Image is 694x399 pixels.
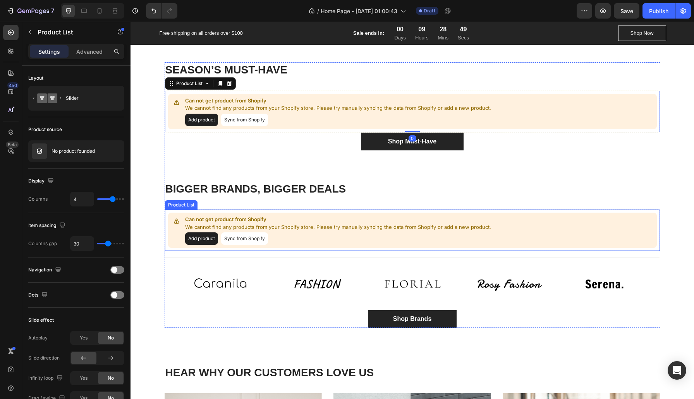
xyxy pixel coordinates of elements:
div: Layout [28,75,43,82]
img: product feature img [32,143,47,159]
p: 7 [51,6,54,15]
button: Publish [642,3,675,19]
input: Auto [70,237,94,251]
span: No [108,375,114,382]
div: Columns gap [28,240,57,247]
div: Infinity loop [28,373,64,384]
img: Alt Image [239,242,325,282]
p: Can not get product from Shopify [55,194,361,202]
span: Home Page - [DATE] 01:00:43 [321,7,397,15]
p: No product founded [52,148,95,154]
iframe: Design area [131,22,694,399]
p: BIGGER BRANDS, BIGGER DEALS [35,160,529,174]
div: Dots [28,290,49,300]
span: Yes [80,334,88,341]
div: Slide effect [28,317,54,324]
button: Save [614,3,639,19]
button: Shop Brands [237,288,326,306]
div: Product List [36,180,65,187]
p: HEAR WHY OUR CUSTOMERS LOVE US [35,344,529,358]
div: Product source [28,126,62,133]
div: Slide direction [28,355,60,361]
img: Alt Image [431,242,517,282]
div: 450 [7,82,19,89]
div: Beta [6,142,19,148]
button: Sync from Shopify [91,211,137,223]
span: Draft [424,7,435,14]
span: No [108,334,114,341]
img: Alt Image [335,242,421,282]
span: Save [620,8,633,14]
p: Settings [38,48,60,56]
div: Undo/Redo [146,3,177,19]
span: / [317,7,319,15]
div: Display [28,176,55,186]
img: Alt Image [46,242,133,282]
div: Shop Must-Have [258,115,306,124]
div: 0 [278,114,286,120]
input: Auto [70,192,94,206]
p: Advanced [76,48,103,56]
button: 7 [3,3,58,19]
div: Columns [28,196,48,203]
div: Open Intercom Messenger [668,361,686,380]
button: Add product [55,211,88,223]
img: Alt Image [143,242,229,282]
div: Shop Brands [263,293,301,302]
div: Publish [649,7,668,15]
div: Autoplay [28,334,48,341]
div: Slider [66,89,113,107]
span: Yes [80,375,88,382]
div: Navigation [28,265,63,275]
p: Product List [38,27,103,37]
button: Shop Must-Have [230,111,333,129]
p: We cannot find any products from your Shopify store. Please try manually syncing the data from Sh... [55,202,361,210]
div: Item spacing [28,220,67,231]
